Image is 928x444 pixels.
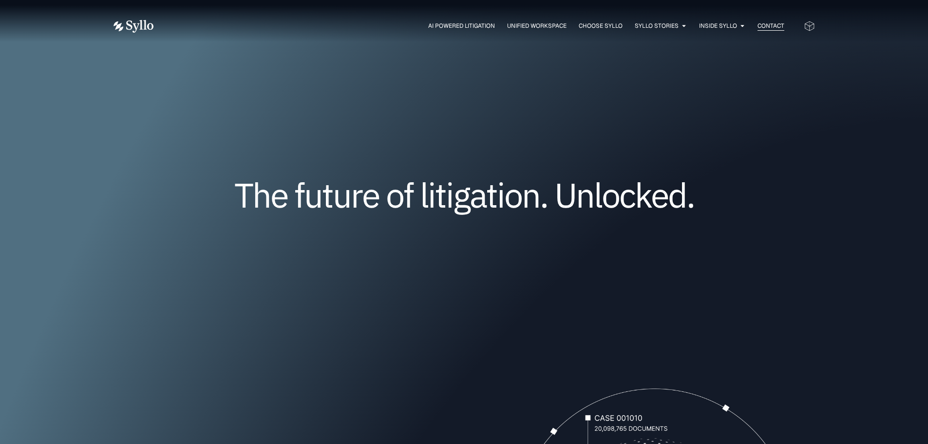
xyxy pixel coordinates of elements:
[758,21,784,30] a: Contact
[114,20,153,33] img: Vector
[172,179,757,211] h1: The future of litigation. Unlocked.
[579,21,623,30] a: Choose Syllo
[699,21,737,30] a: Inside Syllo
[428,21,495,30] a: AI Powered Litigation
[507,21,567,30] a: Unified Workspace
[173,21,784,31] nav: Menu
[635,21,679,30] a: Syllo Stories
[173,21,784,31] div: Menu Toggle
